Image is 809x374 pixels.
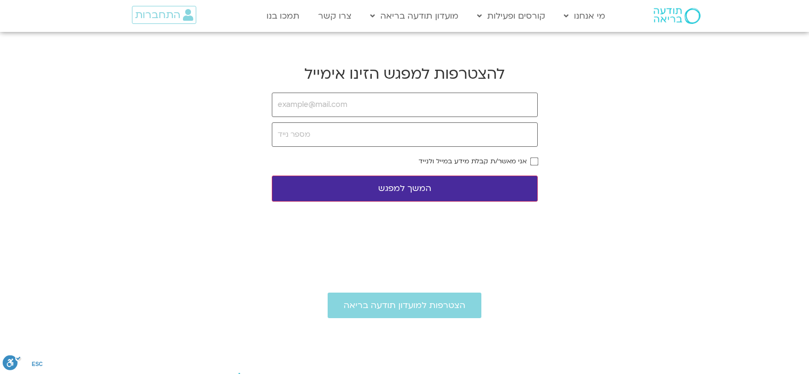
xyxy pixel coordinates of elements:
img: תודעה בריאה [654,8,700,24]
span: הצטרפות למועדון תודעה בריאה [344,301,465,310]
a: התחברות [132,6,196,24]
button: המשך למפגש [272,176,538,202]
input: example@mail.com [272,93,538,117]
a: מי אנחנו [558,6,611,26]
a: קורסים ופעילות [472,6,551,26]
a: תמכו בנו [261,6,305,26]
a: צרו קשר [313,6,357,26]
a: הצטרפות למועדון תודעה בריאה [328,293,481,318]
input: מספר נייד [272,122,538,147]
label: אני מאשר/ת קבלת מידע במייל ולנייד [419,157,527,165]
span: התחברות [135,9,180,21]
h2: להצטרפות למפגש הזינו אימייל [272,64,538,84]
a: מועדון תודעה בריאה [365,6,464,26]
